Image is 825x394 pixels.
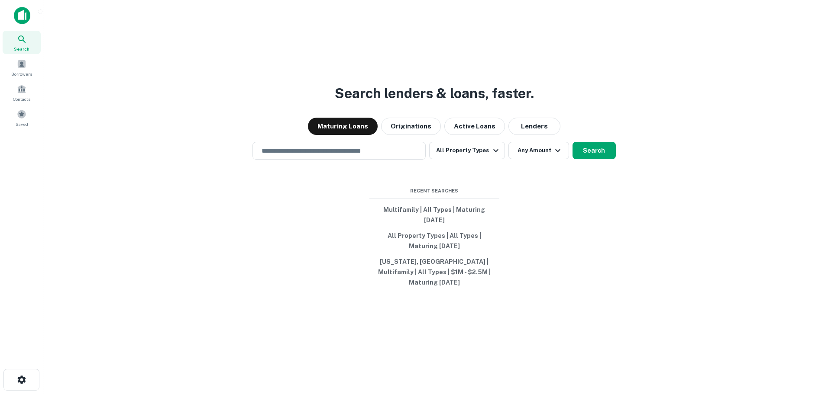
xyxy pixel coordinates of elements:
button: All Property Types | All Types | Maturing [DATE] [369,228,499,254]
span: Borrowers [11,70,32,77]
button: Multifamily | All Types | Maturing [DATE] [369,202,499,228]
button: Any Amount [508,142,569,159]
img: capitalize-icon.png [14,7,30,24]
span: Search [14,45,29,52]
span: Saved [16,121,28,128]
button: Lenders [508,118,560,135]
button: Maturing Loans [308,118,378,135]
button: Active Loans [444,118,505,135]
button: Search [573,142,616,159]
a: Borrowers [3,56,41,79]
button: Originations [381,118,441,135]
a: Saved [3,106,41,129]
span: Contacts [13,96,30,103]
h3: Search lenders & loans, faster. [335,83,534,104]
a: Contacts [3,81,41,104]
iframe: Chat Widget [782,325,825,366]
button: [US_STATE], [GEOGRAPHIC_DATA] | Multifamily | All Types | $1M - $2.5M | Maturing [DATE] [369,254,499,290]
span: Recent Searches [369,187,499,195]
button: All Property Types [429,142,505,159]
a: Search [3,31,41,54]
